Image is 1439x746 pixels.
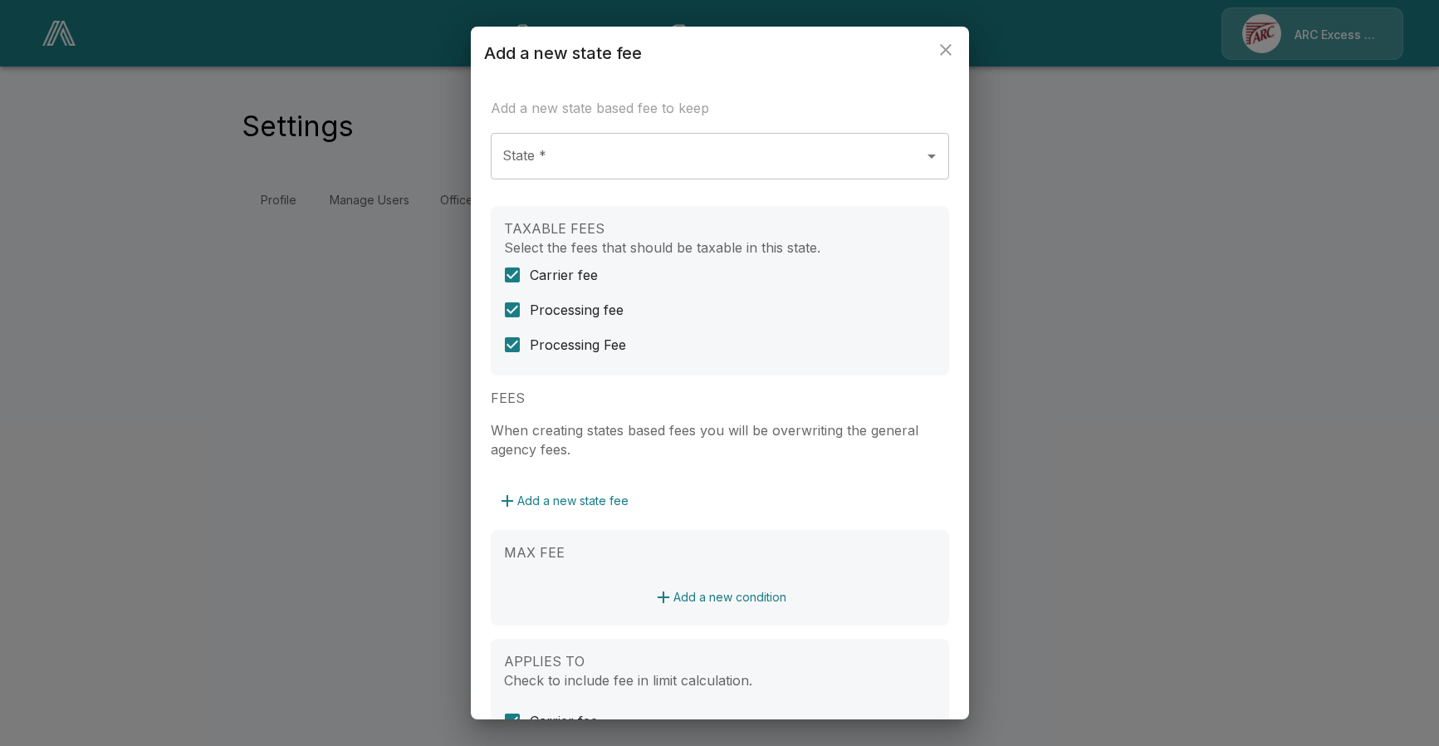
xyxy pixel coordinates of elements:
label: APPLIES TO [504,653,585,670]
span: Processing fee [530,300,624,320]
label: When creating states based fees you will be overwriting the general agency fees. [491,422,918,458]
button: Add a new condition [647,582,793,613]
button: Open [920,145,943,168]
button: close [929,33,962,66]
span: Processing Fee [530,335,626,355]
h6: Add a new state based fee to keep [491,96,949,120]
label: MAX FEE [504,544,565,561]
label: Select the fees that should be taxable in this state. [504,239,820,256]
label: TAXABLE FEES [504,220,604,237]
h2: Add a new state fee [471,27,969,80]
label: Check to include fee in limit calculation. [504,672,752,689]
button: Add a new state fee [491,486,635,517]
label: FEES [491,390,525,406]
span: Carrier fee [530,711,598,731]
span: Carrier fee [530,265,598,285]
